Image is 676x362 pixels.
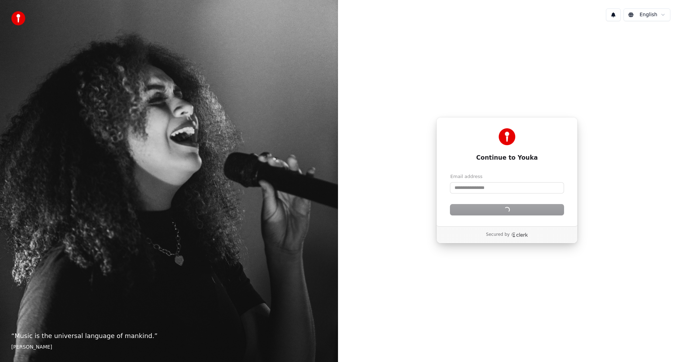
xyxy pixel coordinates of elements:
footer: [PERSON_NAME] [11,344,327,351]
a: Clerk logo [511,232,528,237]
p: Secured by [486,232,509,238]
img: Youka [499,128,515,145]
img: youka [11,11,25,25]
h1: Continue to Youka [450,154,564,162]
p: “ Music is the universal language of mankind. ” [11,331,327,341]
